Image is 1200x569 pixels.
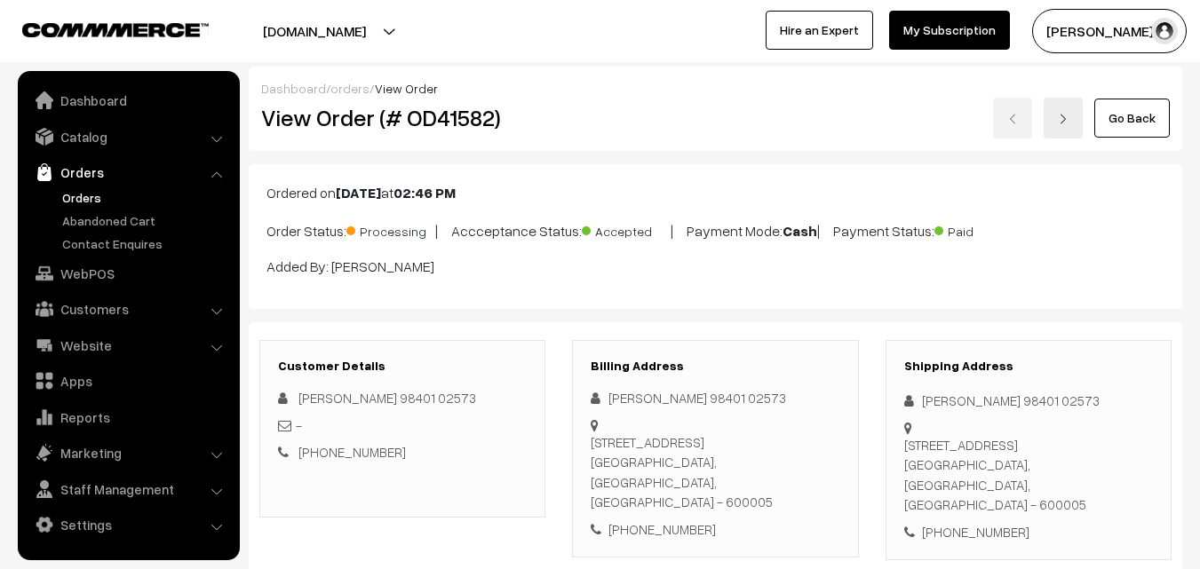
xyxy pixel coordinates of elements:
a: [PHONE_NUMBER] [298,444,406,460]
div: [PERSON_NAME] 98401 02573 [904,391,1153,411]
span: [PERSON_NAME] 98401 02573 [298,390,476,406]
div: - [278,415,527,436]
a: Abandoned Cart [58,211,234,230]
img: COMMMERCE [22,23,209,36]
a: My Subscription [889,11,1010,50]
h2: View Order (# OD41582) [261,104,546,131]
a: Orders [22,156,234,188]
a: COMMMERCE [22,18,178,39]
div: [PHONE_NUMBER] [591,519,839,540]
b: Cash [783,222,817,240]
a: orders [330,81,370,96]
a: Dashboard [261,81,326,96]
a: Apps [22,365,234,397]
div: [STREET_ADDRESS] [GEOGRAPHIC_DATA], [GEOGRAPHIC_DATA], [GEOGRAPHIC_DATA] - 600005 [591,432,839,512]
a: WebPOS [22,257,234,289]
a: Dashboard [22,84,234,116]
div: [PHONE_NUMBER] [904,522,1153,542]
a: Customers [22,293,234,325]
a: Go Back [1094,99,1170,138]
a: Contact Enquires [58,234,234,253]
h3: Customer Details [278,359,527,374]
b: 02:46 PM [393,184,456,202]
img: right-arrow.png [1058,114,1069,124]
a: Catalog [22,121,234,153]
span: Accepted [582,217,671,241]
a: Reports [22,401,234,433]
a: Website [22,329,234,361]
h3: Billing Address [591,359,839,374]
span: View Order [375,81,438,96]
img: user [1151,18,1178,44]
a: Settings [22,509,234,541]
h3: Shipping Address [904,359,1153,374]
p: Added By: [PERSON_NAME] [266,256,1164,277]
a: Orders [58,188,234,207]
a: Hire an Expert [766,11,873,50]
button: [DOMAIN_NAME] [201,9,428,53]
span: Processing [346,217,435,241]
button: [PERSON_NAME] s… [1032,9,1187,53]
a: Marketing [22,437,234,469]
p: Ordered on at [266,182,1164,203]
div: [STREET_ADDRESS] [GEOGRAPHIC_DATA], [GEOGRAPHIC_DATA], [GEOGRAPHIC_DATA] - 600005 [904,435,1153,515]
p: Order Status: | Accceptance Status: | Payment Mode: | Payment Status: [266,217,1164,241]
div: / / [261,79,1170,98]
a: Staff Management [22,473,234,505]
div: [PERSON_NAME] 98401 02573 [591,388,839,408]
b: [DATE] [336,184,381,202]
span: Paid [934,217,1023,241]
